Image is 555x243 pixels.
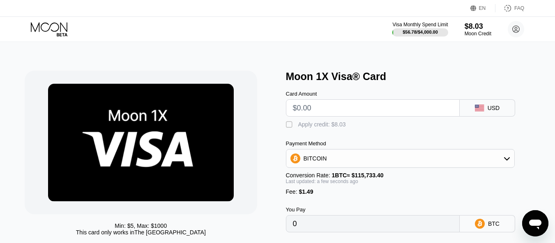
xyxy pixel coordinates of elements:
[488,105,500,111] div: USD
[286,150,514,167] div: BITCOIN
[465,31,491,37] div: Moon Credit
[465,22,491,37] div: $8.03Moon Credit
[514,5,524,11] div: FAQ
[115,222,167,229] div: Min: $ 5 , Max: $ 1000
[332,172,384,179] span: 1 BTC ≈ $115,733.40
[286,172,515,179] div: Conversion Rate:
[304,155,327,162] div: BITCOIN
[465,22,491,31] div: $8.03
[293,100,453,116] input: $0.00
[286,91,460,97] div: Card Amount
[76,229,206,236] div: This card only works in The [GEOGRAPHIC_DATA]
[286,71,539,83] div: Moon 1X Visa® Card
[286,121,294,129] div: 
[522,210,548,236] iframe: Кнопка запуска окна обмена сообщениями
[470,4,495,12] div: EN
[479,5,486,11] div: EN
[495,4,524,12] div: FAQ
[286,188,515,195] div: Fee :
[286,179,515,184] div: Last updated: a few seconds ago
[298,121,346,128] div: Apply credit: $8.03
[392,22,448,28] div: Visa Monthly Spend Limit
[286,140,515,147] div: Payment Method
[299,188,313,195] span: $1.49
[392,22,448,37] div: Visa Monthly Spend Limit$56.78/$4,000.00
[403,30,438,34] div: $56.78 / $4,000.00
[286,206,460,213] div: You Pay
[488,220,500,227] div: BTC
